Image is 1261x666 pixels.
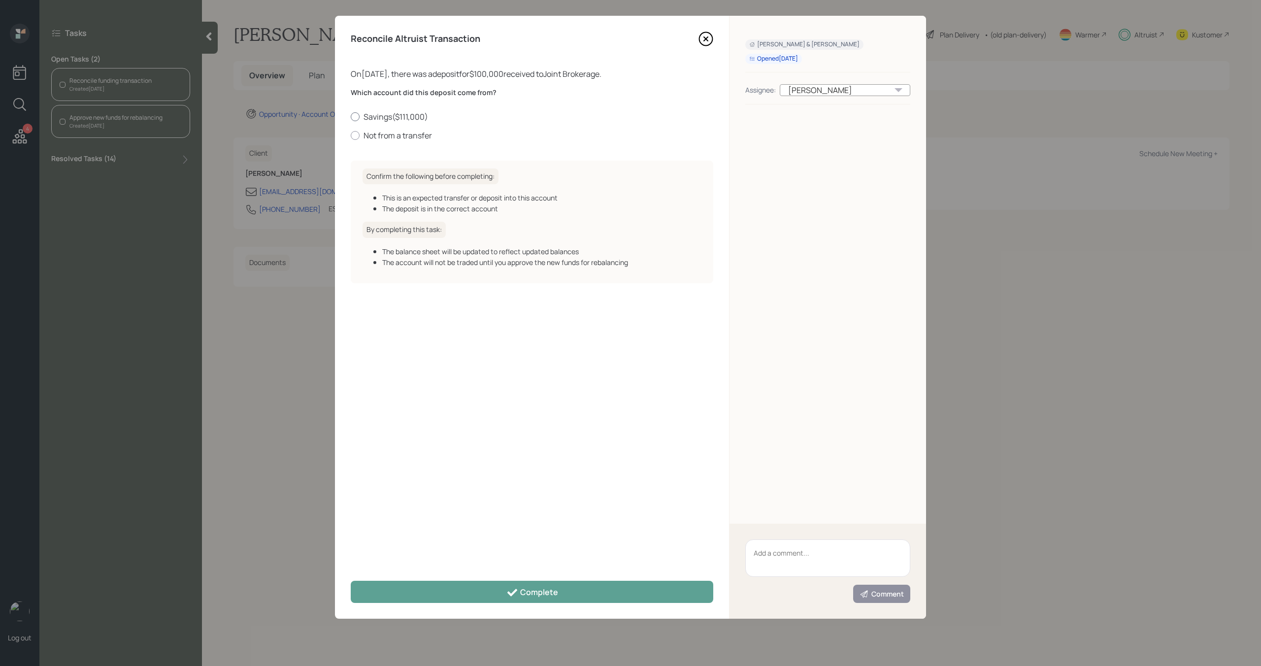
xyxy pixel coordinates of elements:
div: [PERSON_NAME] & [PERSON_NAME] [749,40,860,49]
h6: Confirm the following before completing: [363,168,498,185]
h4: Reconcile Altruist Transaction [351,33,480,44]
div: Comment [860,589,904,599]
div: Complete [506,587,558,599]
div: Opened [DATE] [749,55,798,63]
div: This is an expected transfer or deposit into this account [382,193,701,203]
label: Savings ( $111,000 ) [351,111,713,122]
div: Assignee: [745,85,776,95]
div: [PERSON_NAME] [780,84,910,96]
label: Not from a transfer [351,130,713,141]
button: Comment [853,585,910,603]
div: The deposit is in the correct account [382,203,701,214]
label: Which account did this deposit come from? [351,88,713,98]
h6: By completing this task: [363,222,446,238]
div: The balance sheet will be updated to reflect updated balances [382,246,701,257]
div: On [DATE] , there was a deposit for $100,000 received to Joint Brokerage . [351,68,713,80]
button: Complete [351,581,713,603]
div: The account will not be traded until you approve the new funds for rebalancing [382,257,701,267]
